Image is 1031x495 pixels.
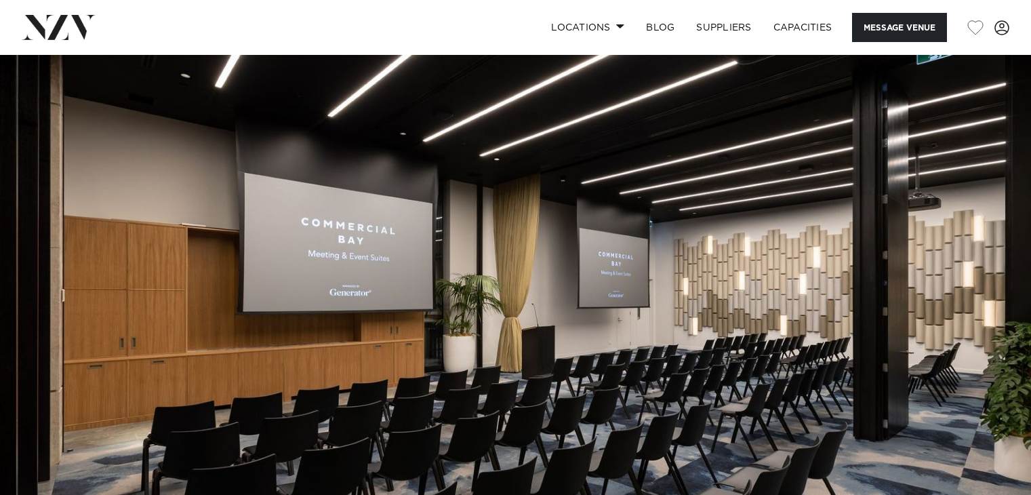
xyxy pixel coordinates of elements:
a: BLOG [635,13,685,42]
img: nzv-logo.png [22,15,96,39]
button: Message Venue [852,13,947,42]
a: SUPPLIERS [685,13,762,42]
a: Capacities [763,13,843,42]
a: Locations [540,13,635,42]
